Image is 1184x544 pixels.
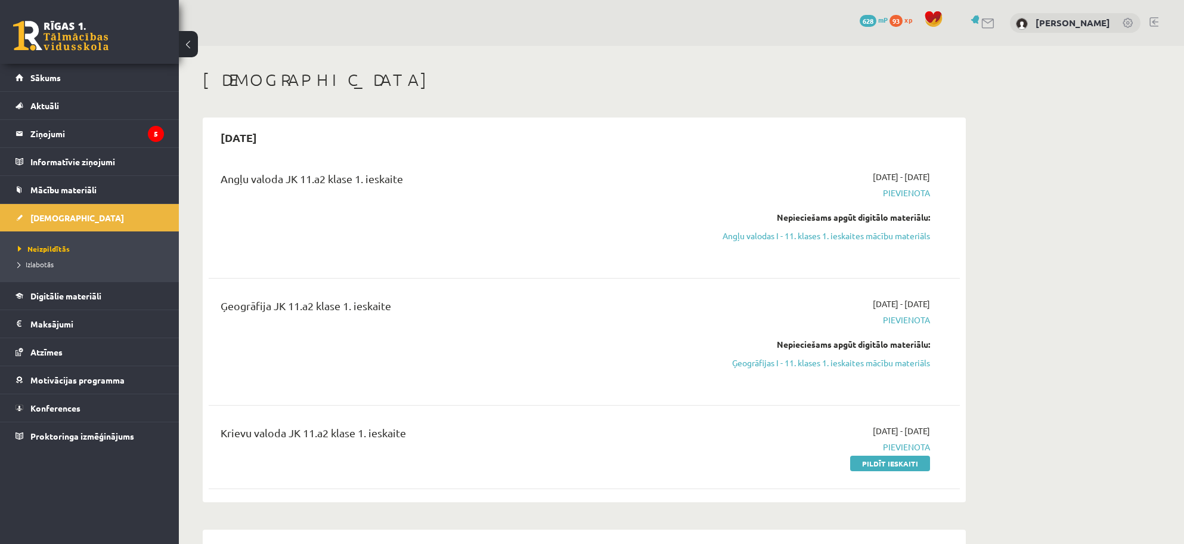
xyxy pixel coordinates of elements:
span: Konferences [30,403,80,413]
span: 628 [860,15,876,27]
a: Ģeogrāfijas I - 11. klases 1. ieskaites mācību materiāls [705,357,930,369]
div: Ģeogrāfija JK 11.a2 klase 1. ieskaite [221,298,687,320]
legend: Ziņojumi [30,120,164,147]
span: mP [878,15,888,24]
span: Atzīmes [30,347,63,357]
a: Izlabotās [18,259,167,270]
div: Angļu valoda JK 11.a2 klase 1. ieskaite [221,171,687,193]
span: [DATE] - [DATE] [873,425,930,437]
img: Adelina Lačinova [1016,18,1028,30]
h1: [DEMOGRAPHIC_DATA] [203,70,966,90]
a: Rīgas 1. Tālmācības vidusskola [13,21,109,51]
a: Sākums [16,64,164,91]
span: Aktuāli [30,100,59,111]
a: 628 mP [860,15,888,24]
a: Neizpildītās [18,243,167,254]
a: Aktuāli [16,92,164,119]
span: xp [904,15,912,24]
h2: [DATE] [209,123,269,152]
a: Atzīmes [16,338,164,366]
a: Digitālie materiāli [16,282,164,310]
a: Mācību materiāli [16,176,164,203]
a: 93 xp [889,15,918,24]
div: Nepieciešams apgūt digitālo materiālu: [705,338,930,351]
span: Proktoringa izmēģinājums [30,431,134,441]
span: Neizpildītās [18,244,70,254]
div: Nepieciešams apgūt digitālo materiālu: [705,211,930,224]
span: Pievienota [705,441,930,453]
span: Mācību materiāli [30,184,97,195]
span: Sākums [30,72,61,83]
a: Maksājumi [16,310,164,338]
span: Pievienota [705,314,930,326]
div: Krievu valoda JK 11.a2 klase 1. ieskaite [221,425,687,447]
a: [DEMOGRAPHIC_DATA] [16,204,164,231]
a: Motivācijas programma [16,366,164,394]
a: Konferences [16,394,164,422]
legend: Informatīvie ziņojumi [30,148,164,175]
a: Ziņojumi5 [16,120,164,147]
a: Pildīt ieskaiti [850,456,930,471]
span: Digitālie materiāli [30,290,101,301]
a: Proktoringa izmēģinājums [16,422,164,450]
span: 93 [889,15,903,27]
a: Angļu valodas I - 11. klases 1. ieskaites mācību materiāls [705,230,930,242]
span: Pievienota [705,187,930,199]
legend: Maksājumi [30,310,164,338]
span: [DATE] - [DATE] [873,298,930,310]
span: [DEMOGRAPHIC_DATA] [30,212,124,223]
a: [PERSON_NAME] [1036,17,1110,29]
span: Motivācijas programma [30,375,125,385]
a: Informatīvie ziņojumi [16,148,164,175]
span: Izlabotās [18,259,54,269]
span: [DATE] - [DATE] [873,171,930,183]
i: 5 [148,126,164,142]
